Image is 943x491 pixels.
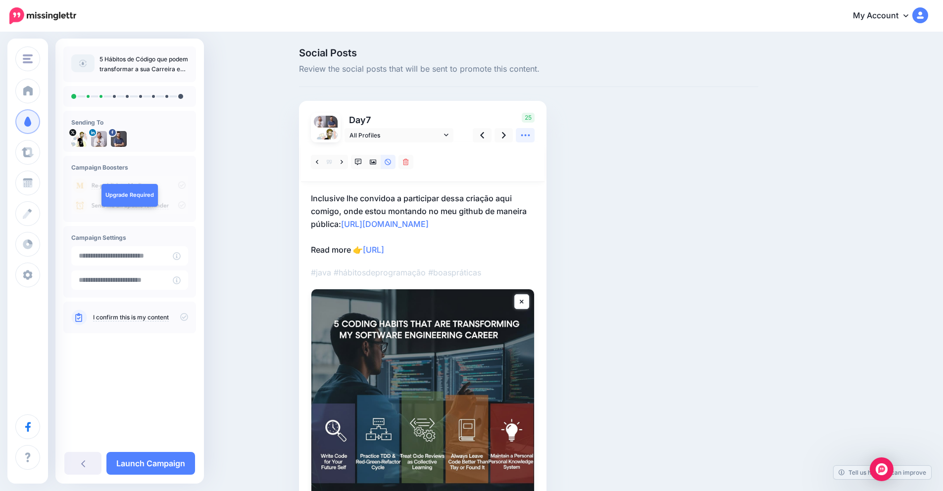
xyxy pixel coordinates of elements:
[311,192,535,256] p: Inclusive lhe convidoa a participar dessa criação aqui comigo, onde estou montando no meu github ...
[834,466,931,479] a: Tell us how we can improve
[366,115,371,125] span: 7
[870,457,893,481] div: Open Intercom Messenger
[71,164,188,171] h4: Campaign Boosters
[363,245,384,255] a: [URL]
[23,54,33,63] img: menu.png
[71,54,95,72] img: article-default-image-icon.png
[91,131,107,147] img: 1752537510561-67863.png
[101,184,158,207] a: Upgrade Required
[349,130,442,140] span: All Profiles
[341,219,429,229] a: [URL][DOMAIN_NAME]
[71,234,188,241] h4: Campaign Settings
[111,131,127,147] img: 404938064_7577128425634114_8114752557348925942_n-bsa142071.jpg
[93,313,169,321] a: I confirm this is my content
[314,116,326,128] img: 1752537510561-67863.png
[326,116,338,128] img: 404938064_7577128425634114_8114752557348925942_n-bsa142071.jpg
[299,63,758,76] span: Review the social posts that will be sent to promote this content.
[314,128,338,151] img: QppGEvPG-82148.jpg
[522,113,535,123] span: 25
[9,7,76,24] img: Missinglettr
[843,4,928,28] a: My Account
[345,128,453,142] a: All Profiles
[345,113,455,127] p: Day
[99,54,188,74] p: 5 Hábitos de Código que podem transformar a sua Carreira em Engenharia de Software
[299,48,758,58] span: Social Posts
[71,131,87,147] img: QppGEvPG-82148.jpg
[311,266,535,279] p: #java #hábitosdeprogramação #boaspráticas
[71,119,188,126] h4: Sending To
[71,176,188,214] img: campaign_review_boosters.png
